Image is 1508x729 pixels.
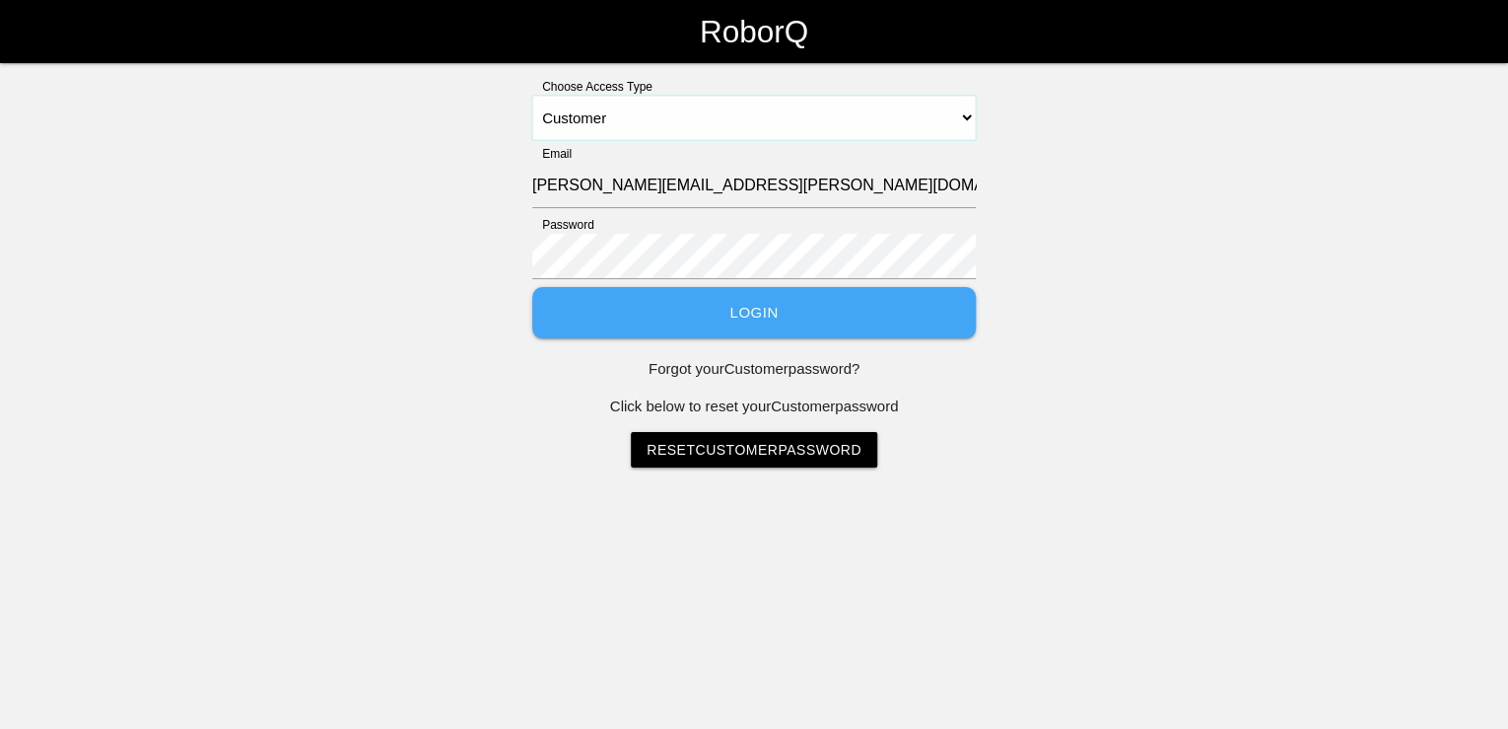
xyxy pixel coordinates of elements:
p: Click below to reset your Customer password [532,396,976,418]
p: Forgot your Customer password? [532,358,976,381]
label: Choose Access Type [532,78,652,96]
label: Password [532,216,594,234]
label: Email [532,145,572,163]
button: Login [532,287,976,339]
a: ResetCustomerPassword [631,432,877,468]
